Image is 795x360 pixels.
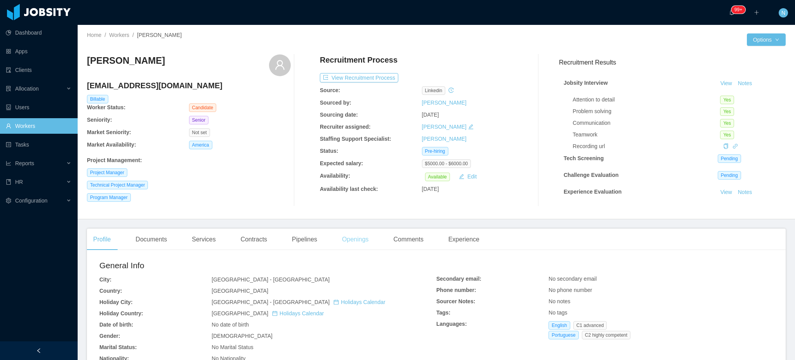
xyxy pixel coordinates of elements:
[754,10,759,15] i: icon: plus
[582,331,630,339] span: C2 highly competent
[436,321,467,327] b: Languages:
[320,100,351,106] b: Sourced by:
[573,107,720,115] div: Problem solving
[549,331,578,339] span: Portuguese
[320,160,363,166] b: Expected salary:
[549,287,592,293] span: No phone number
[720,131,734,139] span: Yes
[87,193,131,202] span: Program Manager
[87,104,125,110] b: Worker Status:
[747,33,786,46] button: Optionsicon: down
[549,276,597,282] span: No secondary email
[6,86,11,91] i: icon: solution
[333,299,385,305] a: icon: calendarHolidays Calendar
[15,197,47,204] span: Configuration
[6,25,71,40] a: icon: pie-chartDashboard
[564,172,619,178] strong: Challenge Evaluation
[720,119,734,128] span: Yes
[6,161,11,166] i: icon: line-chart
[735,206,755,215] button: Notes
[387,229,430,250] div: Comments
[87,157,142,163] b: Project Management :
[422,112,439,118] span: [DATE]
[272,311,278,316] i: icon: calendar
[320,148,338,154] b: Status:
[212,310,324,316] span: [GEOGRAPHIC_DATA]
[104,32,106,38] span: /
[234,229,273,250] div: Contracts
[320,73,398,82] button: icon: exportView Recruitment Process
[87,129,131,135] b: Market Seniority:
[723,143,729,149] i: icon: copy
[442,229,486,250] div: Experience
[723,142,729,150] div: Copy
[718,189,735,195] a: View
[189,128,210,137] span: Not set
[564,189,621,195] strong: Experience Evaluation
[549,309,773,317] div: No tags
[436,298,475,304] b: Sourcer Notes:
[573,131,720,139] div: Teamwork
[436,276,481,282] b: Secondary email:
[781,8,785,17] span: N
[733,143,738,149] a: icon: link
[212,299,385,305] span: [GEOGRAPHIC_DATA] - [GEOGRAPHIC_DATA]
[718,154,741,163] span: Pending
[720,96,734,104] span: Yes
[212,288,268,294] span: [GEOGRAPHIC_DATA]
[212,322,249,328] span: No date of birth
[549,321,570,330] span: English
[573,142,720,150] div: Recording url
[6,118,71,134] a: icon: userWorkers
[422,159,471,168] span: $5000.00 - $6000.00
[320,87,340,93] b: Source:
[286,229,323,250] div: Pipelines
[735,188,755,197] button: Notes
[564,80,608,86] strong: Jobsity Interview
[6,198,11,203] i: icon: setting
[422,147,448,156] span: Pre-hiring
[6,100,71,115] a: icon: robotUsers
[87,181,148,189] span: Technical Project Manager
[422,186,439,192] span: [DATE]
[212,276,330,283] span: [GEOGRAPHIC_DATA] - [GEOGRAPHIC_DATA]
[87,95,108,103] span: Billable
[274,59,285,70] i: icon: user
[87,142,136,148] b: Market Availability:
[436,309,450,316] b: Tags:
[272,310,324,316] a: icon: calendarHolidays Calendar
[15,179,23,185] span: HR
[731,6,745,14] sup: 1690
[320,136,391,142] b: Staffing Support Specialist:
[468,124,474,129] i: icon: edit
[186,229,222,250] div: Services
[333,299,339,305] i: icon: calendar
[320,75,398,81] a: icon: exportView Recruitment Process
[129,229,173,250] div: Documents
[87,54,165,67] h3: [PERSON_NAME]
[6,137,71,152] a: icon: profileTasks
[87,117,112,123] b: Seniority:
[189,141,212,149] span: America
[99,333,120,339] b: Gender:
[549,298,570,304] span: No notes
[436,287,476,293] b: Phone number:
[320,112,358,118] b: Sourcing date:
[189,103,217,112] span: Candidate
[109,32,129,38] a: Workers
[718,80,735,86] a: View
[189,116,209,124] span: Senior
[212,333,273,339] span: [DEMOGRAPHIC_DATA]
[729,10,734,15] i: icon: bell
[87,32,101,38] a: Home
[422,100,467,106] a: [PERSON_NAME]
[573,321,607,330] span: C1 advanced
[15,160,34,166] span: Reports
[99,322,133,328] b: Date of birth:
[422,86,446,95] span: linkedin
[15,86,39,92] span: Allocation
[336,229,375,250] div: Openings
[718,171,741,180] span: Pending
[448,87,454,93] i: icon: history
